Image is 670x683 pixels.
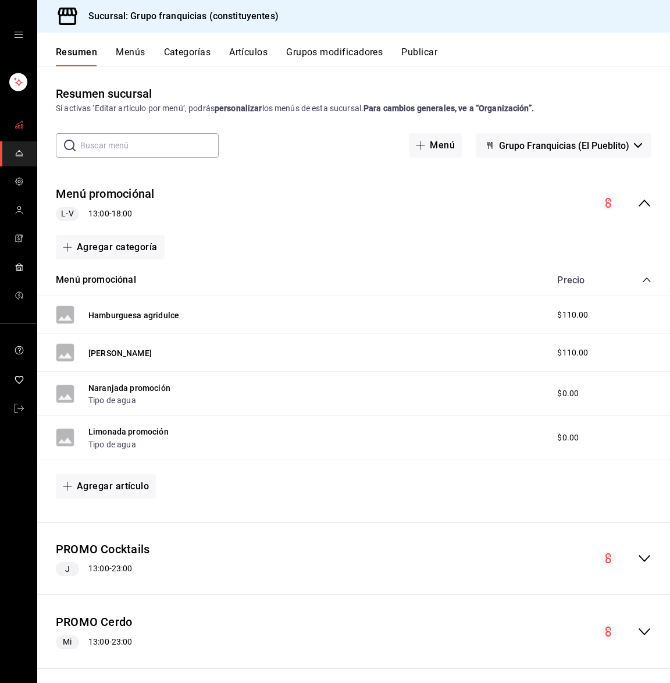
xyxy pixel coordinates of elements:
button: Grupo Franquicias (El Pueblito) [476,133,651,158]
div: 13:00 - 23:00 [56,562,149,576]
strong: Para cambios generales, ve a “Organización”. [363,104,534,113]
div: Resumen sucursal [56,85,152,102]
span: J [60,563,74,575]
span: $0.00 [557,432,579,444]
span: $110.00 [557,309,588,321]
button: PROMO Cerdo [56,614,132,631]
button: Publicar [401,47,437,66]
button: Resumen [56,47,97,66]
button: Naranjada promoción [88,382,170,394]
button: [PERSON_NAME] [88,347,152,359]
button: Menú promociónal [56,186,154,202]
button: Agregar artículo [56,474,156,499]
button: Tipo de agua [88,394,136,406]
button: Menús [116,47,145,66]
button: Grupos modificadores [286,47,383,66]
div: 13:00 - 18:00 [56,207,154,221]
button: Hamburguesa agridulce [88,310,179,321]
button: Artículos [229,47,268,66]
span: Mi [58,636,76,648]
span: $0.00 [557,387,579,400]
div: 13:00 - 23:00 [56,635,132,649]
button: PROMO Cocktails [56,541,149,558]
h3: Sucursal: Grupo franquicias (constituyentes) [79,9,279,23]
div: Precio [546,275,620,286]
span: Grupo Franquicias (El Pueblito) [499,140,629,151]
button: Tipo de agua [88,439,136,450]
button: Menú [409,133,462,158]
strong: personalizar [215,104,262,113]
div: collapse-menu-row [37,176,670,230]
button: collapse-category-row [642,275,651,284]
div: collapse-menu-row [37,604,670,659]
button: Agregar categoría [56,235,165,259]
button: Limonada promoción [88,426,169,437]
input: Buscar menú [80,134,219,157]
button: open drawer [14,30,23,40]
span: L-V [56,208,78,220]
button: Categorías [164,47,211,66]
span: $110.00 [557,347,588,359]
div: navigation tabs [56,47,670,66]
div: collapse-menu-row [37,532,670,586]
div: Si activas ‘Editar artículo por menú’, podrás los menús de esta sucursal. [56,102,651,115]
button: Menú promociónal [56,273,136,287]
